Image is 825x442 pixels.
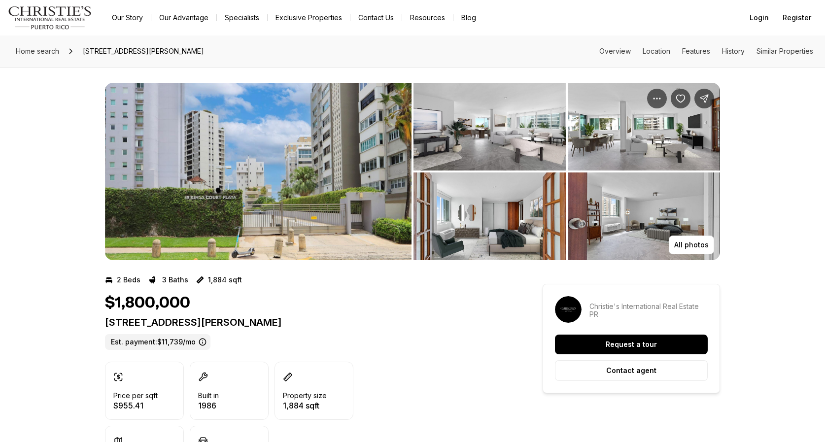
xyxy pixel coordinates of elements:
p: 3 Baths [162,276,188,284]
a: Blog [453,11,484,25]
p: 1986 [198,402,219,409]
button: View image gallery [413,83,566,170]
p: Christie's International Real Estate PR [589,303,708,318]
p: [STREET_ADDRESS][PERSON_NAME] [105,316,507,328]
p: Property size [283,392,327,400]
p: All photos [674,241,709,249]
nav: Page section menu [599,47,813,55]
p: Request a tour [606,340,657,348]
a: Skip to: Overview [599,47,631,55]
a: Specialists [217,11,267,25]
p: 1,884 sqft [208,276,242,284]
button: View image gallery [105,83,412,260]
a: Skip to: Features [682,47,710,55]
span: Login [750,14,769,22]
a: Skip to: Location [643,47,670,55]
span: [STREET_ADDRESS][PERSON_NAME] [79,43,208,59]
li: 2 of 12 [413,83,720,260]
button: View image gallery [413,172,566,260]
img: logo [8,6,92,30]
a: Home search [12,43,63,59]
p: Contact agent [606,367,656,374]
button: View image gallery [568,172,720,260]
h1: $1,800,000 [105,294,190,312]
a: Exclusive Properties [268,11,350,25]
a: Our Story [104,11,151,25]
p: Price per sqft [113,392,158,400]
button: Save Property: 59 KINGS COURT #503 [671,89,690,108]
button: Login [744,8,775,28]
p: 1,884 sqft [283,402,327,409]
span: Home search [16,47,59,55]
li: 1 of 12 [105,83,412,260]
p: Built in [198,392,219,400]
div: Listing Photos [105,83,720,260]
button: Request a tour [555,335,708,354]
a: Skip to: History [722,47,745,55]
button: Contact Us [350,11,402,25]
a: Resources [402,11,453,25]
a: Skip to: Similar Properties [756,47,813,55]
label: Est. payment: $11,739/mo [105,334,210,350]
a: Our Advantage [151,11,216,25]
button: Contact agent [555,360,708,381]
span: Register [783,14,811,22]
button: View image gallery [568,83,720,170]
button: Register [777,8,817,28]
p: $955.41 [113,402,158,409]
button: 3 Baths [148,272,188,288]
button: All photos [669,236,714,254]
button: Property options [647,89,667,108]
p: 2 Beds [117,276,140,284]
button: Share Property: 59 KINGS COURT #503 [694,89,714,108]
